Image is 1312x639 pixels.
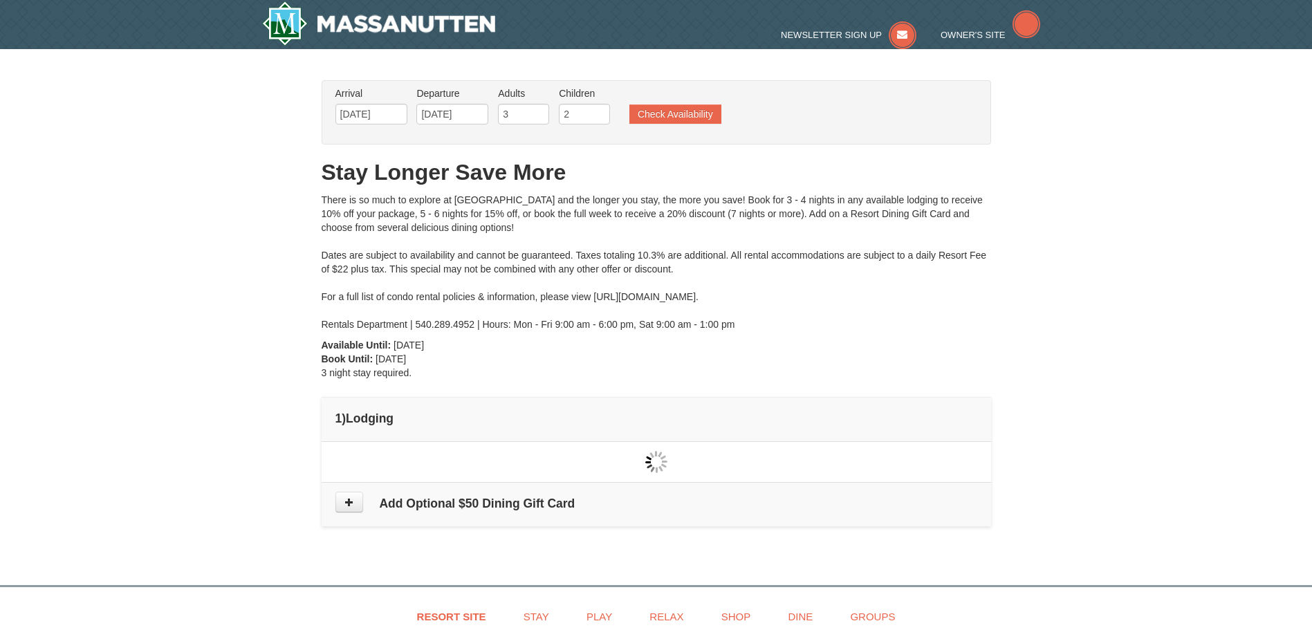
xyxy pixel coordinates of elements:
[335,497,977,510] h4: Add Optional $50 Dining Gift Card
[559,86,610,100] label: Children
[342,411,346,425] span: )
[262,1,496,46] img: Massanutten Resort Logo
[322,340,391,351] strong: Available Until:
[645,451,667,473] img: wait gif
[506,601,566,632] a: Stay
[941,30,1040,40] a: Owner's Site
[629,104,721,124] button: Check Availability
[335,86,407,100] label: Arrival
[376,353,406,364] span: [DATE]
[322,158,991,186] h1: Stay Longer Save More
[781,30,882,40] span: Newsletter Sign Up
[770,601,830,632] a: Dine
[781,30,916,40] a: Newsletter Sign Up
[322,353,373,364] strong: Book Until:
[335,411,977,425] h4: 1 Lodging
[394,340,424,351] span: [DATE]
[262,1,496,46] a: Massanutten Resort
[833,601,912,632] a: Groups
[704,601,768,632] a: Shop
[400,601,503,632] a: Resort Site
[322,193,991,331] div: There is so much to explore at [GEOGRAPHIC_DATA] and the longer you stay, the more you save! Book...
[941,30,1006,40] span: Owner's Site
[498,86,549,100] label: Adults
[569,601,629,632] a: Play
[322,367,412,378] span: 3 night stay required.
[632,601,701,632] a: Relax
[416,86,488,100] label: Departure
